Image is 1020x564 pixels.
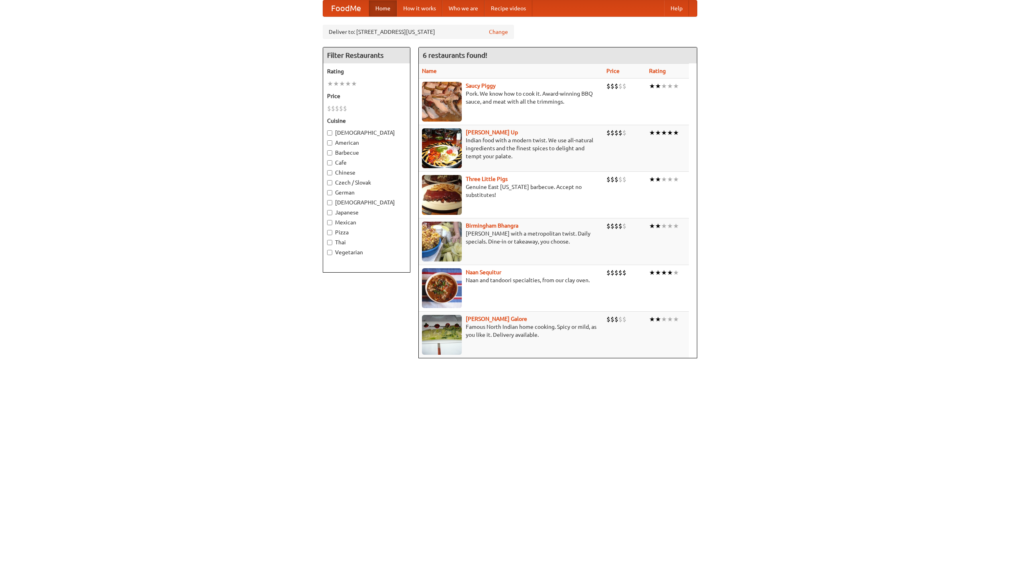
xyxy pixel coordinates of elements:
[466,316,527,322] b: [PERSON_NAME] Galore
[327,190,332,195] input: German
[351,79,357,88] li: ★
[466,269,501,275] a: Naan Sequitur
[466,176,508,182] a: Three Little Pigs
[422,276,600,284] p: Naan and tandoori specialties, from our clay oven.
[622,315,626,324] li: $
[614,268,618,277] li: $
[327,198,406,206] label: [DEMOGRAPHIC_DATA]
[327,240,332,245] input: Thai
[327,228,406,236] label: Pizza
[422,183,600,199] p: Genuine East [US_STATE] barbecue. Accept no substitutes!
[327,220,332,225] input: Mexican
[422,128,462,168] img: curryup.jpg
[655,268,661,277] li: ★
[323,47,410,63] h4: Filter Restaurants
[339,79,345,88] li: ★
[331,104,335,113] li: $
[655,222,661,230] li: ★
[622,175,626,184] li: $
[673,315,679,324] li: ★
[327,248,406,256] label: Vegetarian
[655,128,661,137] li: ★
[327,208,406,216] label: Japanese
[327,140,332,145] input: American
[673,175,679,184] li: ★
[667,175,673,184] li: ★
[466,129,518,136] b: [PERSON_NAME] Up
[614,315,618,324] li: $
[422,222,462,261] img: bhangra.jpg
[661,128,667,137] li: ★
[369,0,397,16] a: Home
[606,68,620,74] a: Price
[323,0,369,16] a: FoodMe
[673,268,679,277] li: ★
[327,129,406,137] label: [DEMOGRAPHIC_DATA]
[327,130,332,136] input: [DEMOGRAPHIC_DATA]
[422,82,462,122] img: saucy.jpg
[333,79,339,88] li: ★
[327,104,331,113] li: $
[661,175,667,184] li: ★
[618,128,622,137] li: $
[422,175,462,215] img: littlepigs.jpg
[423,51,487,59] ng-pluralize: 6 restaurants found!
[327,189,406,197] label: German
[466,83,496,89] a: Saucy Piggy
[327,250,332,255] input: Vegetarian
[664,0,689,16] a: Help
[661,222,667,230] li: ★
[345,79,351,88] li: ★
[610,175,614,184] li: $
[422,323,600,339] p: Famous North Indian home cooking. Spicy or mild, as you like it. Delivery available.
[618,315,622,324] li: $
[339,104,343,113] li: $
[466,222,518,229] b: Birmingham Bhangra
[614,222,618,230] li: $
[606,268,610,277] li: $
[673,128,679,137] li: ★
[622,268,626,277] li: $
[661,82,667,90] li: ★
[327,117,406,125] h5: Cuisine
[327,169,406,177] label: Chinese
[335,104,339,113] li: $
[667,315,673,324] li: ★
[327,170,332,175] input: Chinese
[673,222,679,230] li: ★
[606,128,610,137] li: $
[667,82,673,90] li: ★
[622,222,626,230] li: $
[327,150,332,155] input: Barbecue
[422,136,600,160] p: Indian food with a modern twist. We use all-natural ingredients and the finest spices to delight ...
[327,160,332,165] input: Cafe
[655,82,661,90] li: ★
[397,0,442,16] a: How it works
[667,128,673,137] li: ★
[606,222,610,230] li: $
[489,28,508,36] a: Change
[622,128,626,137] li: $
[343,104,347,113] li: $
[649,315,655,324] li: ★
[649,268,655,277] li: ★
[610,128,614,137] li: $
[610,268,614,277] li: $
[327,179,406,187] label: Czech / Slovak
[649,68,666,74] a: Rating
[327,200,332,205] input: [DEMOGRAPHIC_DATA]
[442,0,484,16] a: Who we are
[618,222,622,230] li: $
[649,175,655,184] li: ★
[327,67,406,75] h5: Rating
[422,90,600,106] p: Pork. We know how to cook it. Award-winning BBQ sauce, and meat with all the trimmings.
[327,180,332,185] input: Czech / Slovak
[673,82,679,90] li: ★
[622,82,626,90] li: $
[422,68,437,74] a: Name
[327,218,406,226] label: Mexican
[655,175,661,184] li: ★
[667,268,673,277] li: ★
